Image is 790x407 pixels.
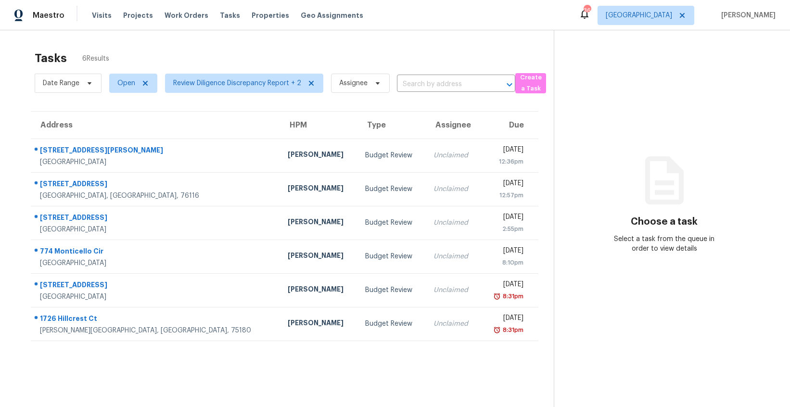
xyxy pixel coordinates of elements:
[288,150,350,162] div: [PERSON_NAME]
[488,280,523,292] div: [DATE]
[433,252,473,261] div: Unclaimed
[433,151,473,160] div: Unclaimed
[365,184,418,194] div: Budget Review
[339,78,368,88] span: Assignee
[40,292,272,302] div: [GEOGRAPHIC_DATA]
[433,319,473,329] div: Unclaimed
[501,292,523,301] div: 8:31pm
[117,78,135,88] span: Open
[501,325,523,335] div: 8:31pm
[433,285,473,295] div: Unclaimed
[488,191,523,200] div: 12:57pm
[288,318,350,330] div: [PERSON_NAME]
[488,212,523,224] div: [DATE]
[82,54,109,64] span: 6 Results
[31,112,280,139] th: Address
[40,225,272,234] div: [GEOGRAPHIC_DATA]
[515,73,546,93] button: Create a Task
[280,112,358,139] th: HPM
[33,11,64,20] span: Maestro
[288,284,350,296] div: [PERSON_NAME]
[40,213,272,225] div: [STREET_ADDRESS]
[288,217,350,229] div: [PERSON_NAME]
[606,11,672,20] span: [GEOGRAPHIC_DATA]
[40,157,272,167] div: [GEOGRAPHIC_DATA]
[123,11,153,20] span: Projects
[584,6,590,15] div: 36
[173,78,301,88] span: Review Diligence Discrepancy Report + 2
[220,12,240,19] span: Tasks
[365,151,418,160] div: Budget Review
[503,78,516,91] button: Open
[365,252,418,261] div: Budget Review
[609,234,719,254] div: Select a task from the queue in order to view details
[165,11,208,20] span: Work Orders
[357,112,426,139] th: Type
[488,157,523,166] div: 12:36pm
[288,251,350,263] div: [PERSON_NAME]
[288,183,350,195] div: [PERSON_NAME]
[40,191,272,201] div: [GEOGRAPHIC_DATA], [GEOGRAPHIC_DATA], 76116
[40,314,272,326] div: 1726 Hillcrest Ct
[40,280,272,292] div: [STREET_ADDRESS]
[488,224,523,234] div: 2:55pm
[40,258,272,268] div: [GEOGRAPHIC_DATA]
[717,11,776,20] span: [PERSON_NAME]
[92,11,112,20] span: Visits
[252,11,289,20] span: Properties
[433,184,473,194] div: Unclaimed
[35,53,67,63] h2: Tasks
[488,313,523,325] div: [DATE]
[488,246,523,258] div: [DATE]
[40,246,272,258] div: 774 Monticello Cir
[493,292,501,301] img: Overdue Alarm Icon
[433,218,473,228] div: Unclaimed
[493,325,501,335] img: Overdue Alarm Icon
[301,11,363,20] span: Geo Assignments
[43,78,79,88] span: Date Range
[520,72,541,94] span: Create a Task
[488,258,523,267] div: 8:10pm
[365,285,418,295] div: Budget Review
[40,145,272,157] div: [STREET_ADDRESS][PERSON_NAME]
[397,77,488,92] input: Search by address
[365,218,418,228] div: Budget Review
[365,319,418,329] div: Budget Review
[40,179,272,191] div: [STREET_ADDRESS]
[488,145,523,157] div: [DATE]
[481,112,538,139] th: Due
[488,178,523,191] div: [DATE]
[40,326,272,335] div: [PERSON_NAME][GEOGRAPHIC_DATA], [GEOGRAPHIC_DATA], 75180
[631,217,698,227] h3: Choose a task
[426,112,481,139] th: Assignee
